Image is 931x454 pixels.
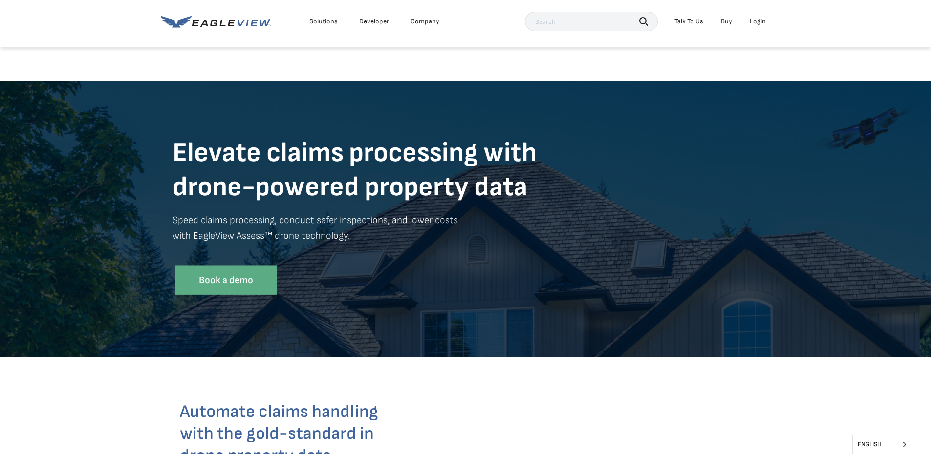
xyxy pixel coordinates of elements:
div: Solutions [309,17,338,26]
div: Company [411,17,439,26]
a: Book a demo [175,265,277,295]
a: Buy [721,17,732,26]
div: Talk To Us [674,17,703,26]
aside: Language selected: English [852,435,911,454]
p: Speed claims processing, conduct safer inspections, and lower costs with EagleView Assess™ drone ... [173,212,759,258]
input: Search [525,12,658,31]
span: English [853,435,911,454]
h1: Elevate claims processing with drone-powered property data [173,136,759,204]
a: Developer [359,17,389,26]
div: Login [750,17,766,26]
